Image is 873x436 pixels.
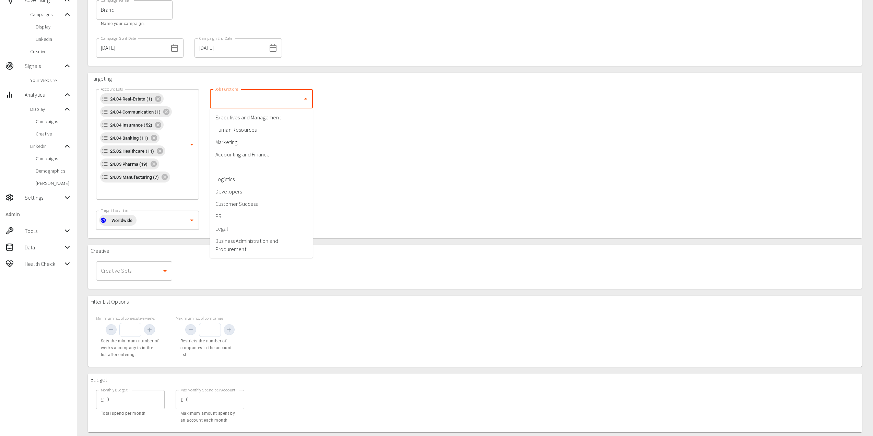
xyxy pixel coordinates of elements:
div: 24.04 Real-Estate (1) [100,93,164,104]
span: Campaigns [36,155,71,162]
input: dd/mm/yyyy [194,38,266,58]
h3: Creative [91,248,109,254]
span: Creative [30,48,71,55]
span: LinkedIn [30,143,63,150]
li: IT [210,161,313,173]
label: Job Functions [215,86,238,92]
label: Max Monthly Spend per Account [180,387,238,393]
span: Analytics [25,91,63,99]
span: 24.03 Manufacturing (7) [106,173,163,181]
p: £ [101,396,104,404]
p: Sets the minimum number of weeks a company is in the list after entering. [101,338,160,358]
label: Target Locations [101,208,130,213]
li: Human Resources [210,123,313,136]
div: 25.02 Healthcare (11) [100,145,165,156]
div: 24.04 Banking (11) [100,132,160,143]
span: Signals [25,62,63,70]
label: Account Lists [101,86,123,92]
span: Tools [25,227,63,235]
span: Display [30,106,63,113]
button: Open [160,266,170,276]
span: Health Check [25,260,63,268]
label: Campaign End Date [199,35,233,41]
span: Your Website [30,77,71,84]
p: £ [180,396,183,404]
span: 25.02 Healthcare (11) [106,147,158,155]
li: Marketing [210,136,313,148]
span: Demographics [36,167,71,174]
p: Maximum no. of companies [176,315,244,321]
p: Minimum no. of consecutive weeks [96,315,165,321]
h3: Targeting [91,75,112,82]
li: Accounting and Finance [210,148,313,161]
div: 24.03 Manufacturing (7) [100,172,170,182]
li: Legal [210,222,313,235]
span: Campaigns [36,118,71,125]
label: Monthly Budget [101,387,130,393]
div: 24.03 Pharma (19) [100,158,159,169]
div: 24.04 Insurance (52) [100,119,164,130]
span: Data [25,243,63,251]
span: Worldwide [107,216,137,224]
li: Developers [210,185,313,198]
li: Executives and Management [210,111,313,123]
div: 24.04 Communication (1) [100,106,172,117]
button: Open [187,140,197,149]
p: Restricts the number of companies in the account list. [180,338,239,358]
span: 24.04 Communication (1) [106,108,165,116]
span: Display [36,23,71,30]
button: Open [187,215,197,225]
span: Campaigns [30,11,63,18]
span: 24.04 Insurance (52) [106,121,156,129]
p: Total spend per month. [101,410,160,417]
li: Customer Success [210,198,313,210]
input: dd/mm/yyyy [96,38,168,58]
span: Creative [36,130,71,137]
span: LinkedIn [36,36,71,43]
span: 24.04 Banking (11) [106,134,152,142]
li: PR [210,210,313,222]
span: 24.04 Real-Estate (1) [106,95,156,103]
h3: Filter List Options [91,298,129,305]
p: Name your campaign. [101,21,168,27]
h3: Budget [91,376,107,383]
li: Business Administration and Procurement [210,235,313,255]
span: Settings [25,193,63,202]
li: Logistics [210,173,313,185]
p: Maximum amount spent by an account each month. [180,410,239,424]
button: Close [301,94,310,104]
span: 24.03 Pharma (19) [106,160,152,168]
label: Campaign Start Date [101,35,136,41]
span: [PERSON_NAME] [36,180,71,187]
